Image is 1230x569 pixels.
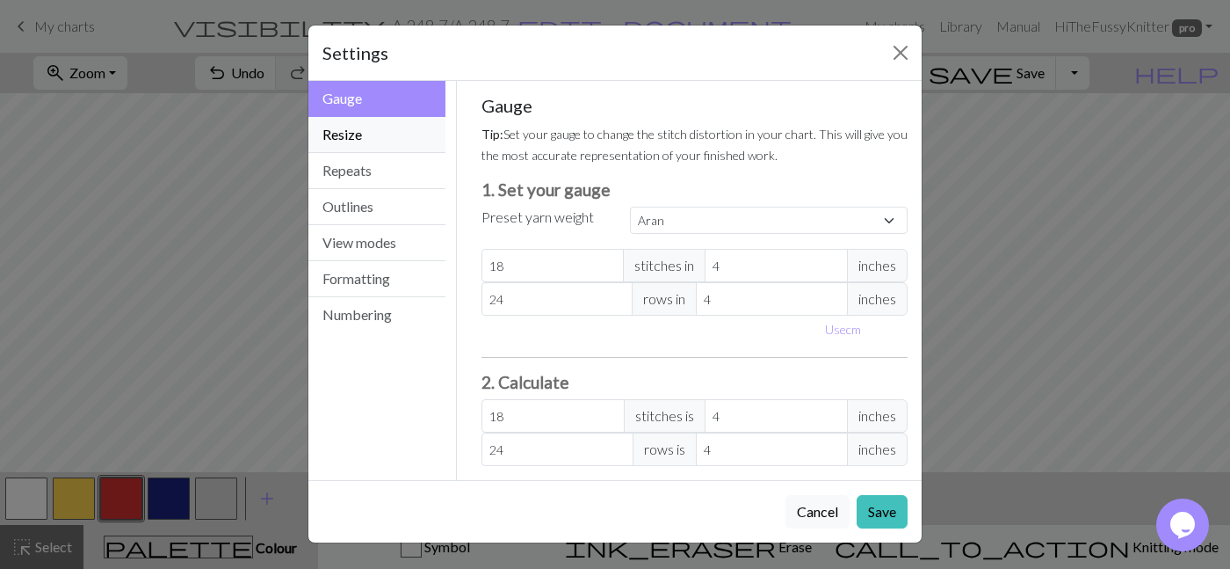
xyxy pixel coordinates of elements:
span: inches [847,282,908,316]
strong: Tip: [481,127,503,142]
button: Outlines [308,189,445,225]
button: Usecm [817,316,869,343]
button: View modes [308,225,445,261]
h5: Settings [322,40,388,66]
button: Repeats [308,153,445,189]
h3: 2. Calculate [481,372,908,392]
button: Close [886,39,915,67]
h3: 1. Set your gauge [481,179,908,200]
span: inches [847,433,908,466]
span: stitches in [623,249,705,282]
span: rows is [633,433,697,466]
button: Gauge [308,81,445,117]
button: Formatting [308,261,445,297]
button: Numbering [308,297,445,332]
iframe: chat widget [1156,499,1212,551]
label: Preset yarn weight [481,207,594,228]
small: Set your gauge to change the stitch distortion in your chart. This will give you the most accurat... [481,127,908,163]
button: Cancel [785,495,850,529]
span: inches [847,399,908,433]
span: inches [847,249,908,282]
h5: Gauge [481,95,908,116]
button: Resize [308,117,445,153]
button: Save [857,495,908,529]
span: rows in [632,282,697,316]
span: stitches is [624,399,705,433]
